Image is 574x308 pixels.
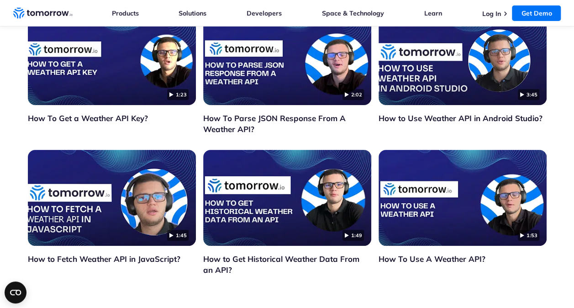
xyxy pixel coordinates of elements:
[512,5,561,21] a: Get Demo
[424,9,442,17] a: Learn
[342,230,364,241] span: 1:49
[322,9,384,17] a: Space & Technology
[203,9,371,105] img: video thumbnail
[167,89,189,100] span: 1:23
[342,89,364,100] span: 2:02
[379,150,547,246] img: video thumbnail
[5,281,26,303] button: Open CMP widget
[203,150,371,246] img: video thumbnail
[482,10,500,18] a: Log In
[518,89,539,100] span: 3:45
[13,6,73,20] a: Home link
[379,150,547,246] a: Click to watch the testimonial, How To Use A Weather API?
[379,254,547,265] p: How To Use A Weather API?
[112,9,139,17] a: Products
[28,254,196,265] p: How to Fetch Weather API in JavaScript?
[203,150,371,246] a: Click to watch the testimonial, How to Get Historical Weather Data From an API?
[28,150,196,246] img: video thumbnail
[28,9,196,105] a: Click to watch the testimonial, How To Get a Weather API Key?
[203,9,371,105] a: Click to watch the testimonial, How To Parse JSON Response From A Weather API?
[28,113,196,124] p: How To Get a Weather API Key?
[28,150,196,246] a: Click to watch the testimonial, How to Fetch Weather API in JavaScript?
[379,9,547,105] a: Click to watch the testimonial, How to Use Weather API in Android Studio?
[518,230,539,241] span: 1:53
[379,113,547,124] p: How to Use Weather API in Android Studio?
[203,113,371,135] p: How To Parse JSON Response From A Weather API?
[203,254,371,276] p: How to Get Historical Weather Data From an API?
[167,230,189,241] span: 1:45
[28,9,196,105] img: video thumbnail
[179,9,206,17] a: Solutions
[379,9,547,105] img: video thumbnail
[247,9,282,17] a: Developers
